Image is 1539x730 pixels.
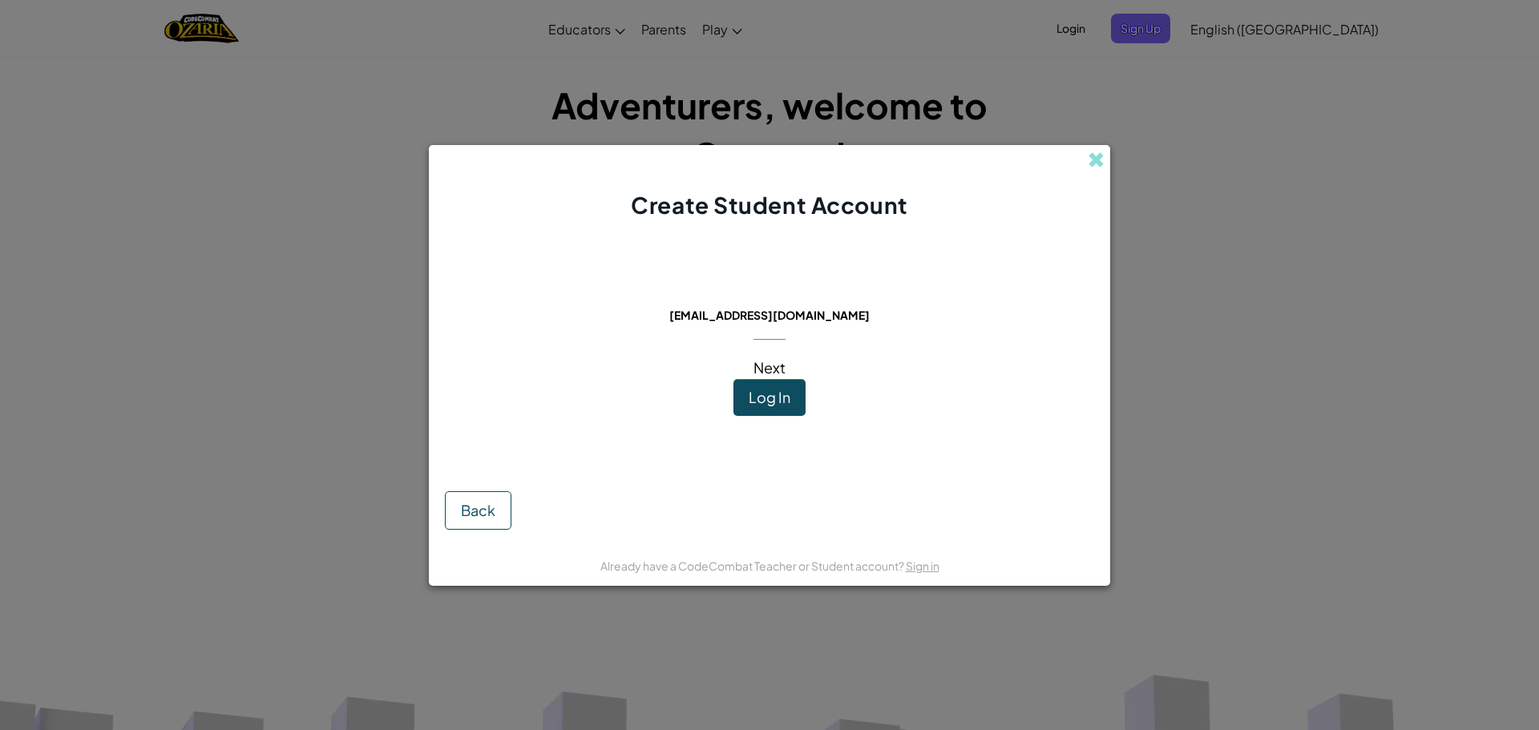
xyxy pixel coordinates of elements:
[445,491,511,530] button: Back
[631,191,907,219] span: Create Student Account
[656,285,883,304] span: This email is already in use:
[906,559,939,573] a: Sign in
[669,308,870,322] span: [EMAIL_ADDRESS][DOMAIN_NAME]
[600,559,906,573] span: Already have a CodeCombat Teacher or Student account?
[753,358,786,377] span: Next
[461,501,495,519] span: Back
[749,388,790,406] span: Log In
[733,379,806,416] button: Log In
